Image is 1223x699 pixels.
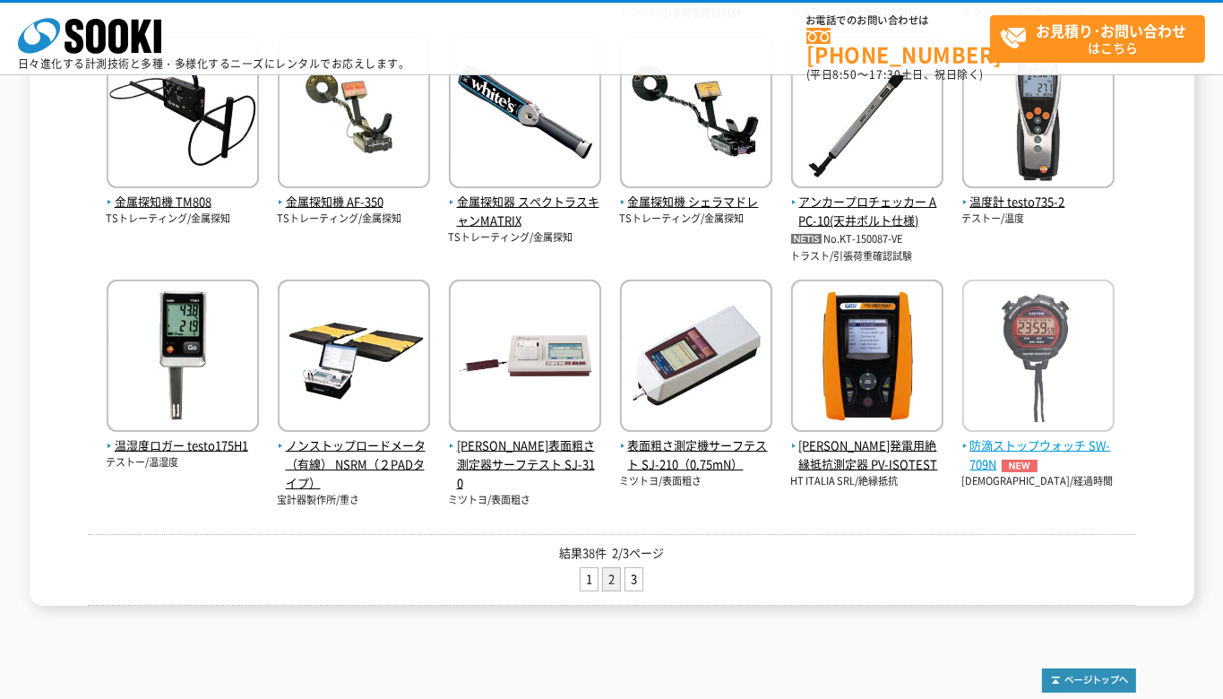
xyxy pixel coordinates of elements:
p: No.KT-150087-VE [791,230,943,249]
img: SW-709N [962,280,1115,436]
span: [PERSON_NAME]発電用絶縁抵抗測定器 PV-ISOTEST [791,436,943,474]
a: アンカープロチェッカー APC-10(天井ボルト仕様) [791,175,943,230]
span: ノンストップロードメータ（有線） NSRM（２PADタイプ） [278,436,430,492]
span: 温湿度ロガー testo175H1 [107,436,259,455]
img: スペクトラスキャンMATRIX [449,36,601,193]
p: HT ITALIA SRL/絶縁抵抗 [791,474,943,489]
a: 1 [581,568,598,591]
span: 金属探知機 シェラマドレ [620,193,772,211]
p: テストー/温度 [962,211,1115,227]
p: TSトレーティング/金属探知 [620,211,772,227]
a: 金属探知機 シェラマドレ [620,175,772,212]
span: 8:50 [833,66,858,82]
p: テストー/温湿度 [107,455,259,470]
a: 表面粗さ測定機サーフテスト SJ-210（0.75mN） [620,419,772,474]
span: 金属探知機 TM808 [107,193,259,211]
img: NSRM（２PADタイプ） [278,280,430,436]
a: [PERSON_NAME]発電用絶縁抵抗測定器 PV-ISOTEST [791,419,943,474]
a: 金属探知器 スペクトラスキャンMATRIX [449,175,601,230]
img: testo175H1 [107,280,259,436]
p: トラスト/引張荷重確認試験 [791,249,943,264]
p: 宝計器製作所/重さ [278,493,430,508]
p: TSトレーティング/金属探知 [278,211,430,227]
a: 防滴ストップウォッチ SW-709NNEW [962,419,1115,474]
img: NEW [997,460,1042,472]
p: TSトレーティング/金属探知 [107,211,259,227]
p: TSトレーティング/金属探知 [449,230,601,246]
p: 結果38件 2/3ページ [88,544,1136,563]
img: APC-10(天井ボルト仕様) [791,36,943,193]
p: ミツトヨ/表面粗さ [620,474,772,489]
span: お電話でのお問い合わせは [806,15,990,26]
img: testo735-2 [962,36,1115,193]
p: 日々進化する計測技術と多種・多様化するニーズにレンタルでお応えします。 [18,58,410,69]
p: [DEMOGRAPHIC_DATA]/経過時間 [962,474,1115,489]
a: ノンストップロードメータ（有線） NSRM（２PADタイプ） [278,419,430,493]
a: [PHONE_NUMBER] [806,28,990,65]
img: シェラマドレ [620,36,772,193]
img: SJ-310 [449,280,601,436]
span: はこちら [1000,16,1204,61]
span: 表面粗さ測定機サーフテスト SJ-210（0.75mN） [620,436,772,474]
li: 2 [602,567,621,591]
strong: お見積り･お問い合わせ [1037,20,1187,41]
img: トップページへ [1042,669,1136,693]
span: アンカープロチェッカー APC-10(天井ボルト仕様) [791,193,943,230]
span: 防滴ストップウォッチ SW-709N [962,436,1115,474]
a: 金属探知機 AF-350 [278,175,430,212]
a: 温湿度ロガー testo175H1 [107,419,259,456]
img: PV-ISOTEST [791,280,943,436]
a: 温度計 testo735-2 [962,175,1115,212]
span: [PERSON_NAME]表面粗さ測定器サーフテスト SJ-310 [449,436,601,492]
span: (平日 ～ 土日、祝日除く) [806,66,984,82]
img: AF-350 [278,36,430,193]
a: [PERSON_NAME]表面粗さ測定器サーフテスト SJ-310 [449,419,601,493]
a: 金属探知機 TM808 [107,175,259,212]
img: TM808 [107,36,259,193]
a: 3 [625,568,642,591]
p: ミツトヨ/表面粗さ [449,493,601,508]
span: 温度計 testo735-2 [962,193,1115,211]
span: 金属探知器 スペクトラスキャンMATRIX [449,193,601,230]
span: 金属探知機 AF-350 [278,193,430,211]
a: お見積り･お問い合わせはこちら [990,15,1205,63]
span: 17:30 [869,66,901,82]
img: SJ-210（0.75mN） [620,280,772,436]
